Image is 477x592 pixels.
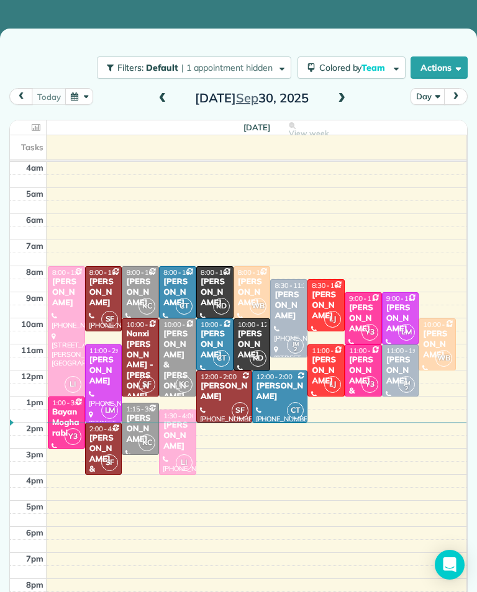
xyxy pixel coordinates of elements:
div: [PERSON_NAME] [274,290,304,321]
span: Tasks [21,142,43,152]
small: 2 [399,383,414,395]
span: CT [176,298,193,315]
span: CT [287,402,304,419]
button: next [444,88,468,105]
span: 3pm [26,449,43,459]
span: LI [65,376,81,393]
span: LM [101,402,118,419]
div: Bayan Mogharabi [52,407,81,439]
span: LJ [324,376,341,393]
span: 10:00 - 12:00 [238,320,278,329]
span: 9am [26,293,43,303]
span: 10:00 - 1:00 [126,320,162,329]
span: KC [139,434,155,451]
span: Default [146,62,179,73]
span: 12:00 - 2:00 [257,372,293,381]
span: 4am [26,163,43,173]
span: Team [361,62,387,73]
span: CT [213,350,230,367]
span: 1:15 - 3:15 [126,405,158,413]
div: [PERSON_NAME] [237,277,267,308]
span: [DATE] [243,122,270,132]
span: LM [398,324,415,341]
div: [PERSON_NAME] & [PERSON_NAME] [PERSON_NAME] [89,433,119,538]
span: 7pm [26,554,43,563]
div: [PERSON_NAME] [125,413,155,445]
span: 11:00 - 1:00 [386,346,422,355]
div: Open Intercom Messenger [435,550,465,580]
div: [PERSON_NAME] [256,381,304,402]
span: 1pm [26,397,43,407]
span: Filters: [117,62,143,73]
span: SF [101,454,118,471]
div: [PERSON_NAME] [125,277,155,308]
div: [PERSON_NAME] [422,329,452,361]
span: 11:00 - 1:00 [312,346,348,355]
span: JM [404,379,410,386]
span: 12:00 - 2:00 [201,372,237,381]
div: [PERSON_NAME] [311,290,341,321]
span: SF [139,376,155,393]
h2: [DATE] 30, 2025 [175,91,330,105]
span: 8am [26,267,43,277]
div: [PERSON_NAME] [386,355,416,387]
span: Y3 [361,324,378,341]
span: WB [250,298,266,315]
div: [PERSON_NAME] [163,277,193,308]
span: KC [139,298,155,315]
span: 6am [26,215,43,225]
span: KD [213,298,230,315]
span: KD [250,350,266,367]
button: Day [411,88,445,105]
span: 1:00 - 3:00 [52,398,84,407]
span: 8:30 - 10:30 [312,281,348,290]
div: [PERSON_NAME] [237,329,267,361]
button: Colored byTeam [298,56,406,79]
span: JM [293,340,299,347]
span: 9:00 - 11:00 [349,294,385,303]
span: 8pm [26,580,43,590]
span: 10:00 - 12:00 [423,320,463,329]
button: prev [9,88,33,105]
small: 2 [288,344,303,356]
span: 6pm [26,527,43,537]
span: 10:00 - 1:00 [163,320,199,329]
span: Y3 [65,428,81,445]
span: 8:00 - 10:00 [126,268,162,277]
span: Sep [236,90,258,105]
span: 8:00 - 10:00 [163,268,199,277]
span: 9:00 - 11:00 [386,294,422,303]
span: LI [176,454,193,471]
button: Actions [411,56,468,79]
span: 2pm [26,423,43,433]
span: WB [435,350,452,367]
div: [PERSON_NAME] [200,329,230,361]
span: 8:30 - 11:30 [275,281,311,290]
span: 8:00 - 1:00 [52,268,84,277]
div: [PERSON_NAME] [163,420,193,452]
div: [PERSON_NAME] [200,277,230,308]
span: 11:00 - 1:00 [349,346,385,355]
a: Filters: Default | 1 appointment hidden [91,56,291,79]
span: 10:00 - 12:00 [201,320,241,329]
div: [PERSON_NAME] [200,381,248,402]
div: [PERSON_NAME] [89,355,119,387]
span: Y3 [361,376,378,393]
span: 2:00 - 4:00 [89,424,122,433]
span: LJ [324,311,341,328]
span: 5pm [26,501,43,511]
div: [PERSON_NAME] [311,355,341,387]
button: today [32,88,66,105]
span: KC [176,376,193,393]
span: 11:00 - 2:00 [89,346,125,355]
div: [PERSON_NAME] & [PERSON_NAME] [348,355,378,428]
div: [PERSON_NAME] [89,277,119,308]
span: 5am [26,189,43,199]
span: 7am [26,241,43,251]
div: [PERSON_NAME] [348,303,378,334]
span: SF [232,402,248,419]
span: | 1 appointment hidden [181,62,273,73]
button: Filters: Default | 1 appointment hidden [97,56,291,79]
span: 8:00 - 10:00 [238,268,274,277]
span: 12pm [21,371,43,381]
